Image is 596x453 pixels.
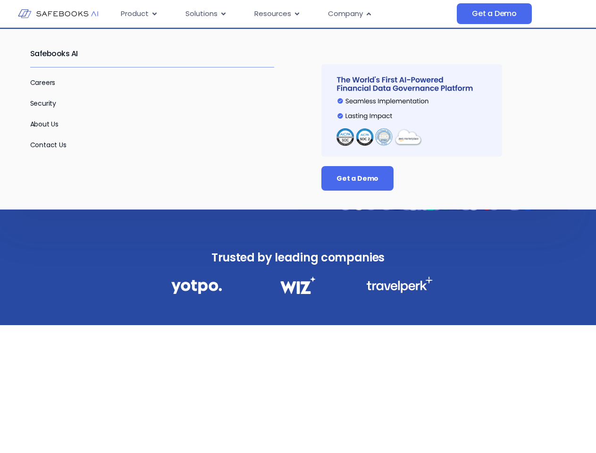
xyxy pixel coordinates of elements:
img: Financial Data Governance 3 [366,277,433,293]
a: Security [30,99,57,108]
a: About Us [30,119,59,129]
h2: Safebooks AI [30,41,275,67]
img: Financial Data Governance 1 [171,277,222,297]
nav: Menu [113,5,457,23]
span: Product [121,8,149,19]
span: Get a Demo [472,9,517,18]
a: Get a Demo [457,3,532,24]
span: Solutions [185,8,218,19]
h3: Trusted by leading companies [151,248,446,267]
span: Get a Demo [336,174,378,183]
a: Get a Demo [321,166,394,191]
img: Financial Data Governance 2 [276,277,320,294]
div: Menu Toggle [113,5,457,23]
span: Company [328,8,363,19]
a: Contact Us [30,140,67,150]
span: Resources [254,8,291,19]
a: Careers [30,78,56,87]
